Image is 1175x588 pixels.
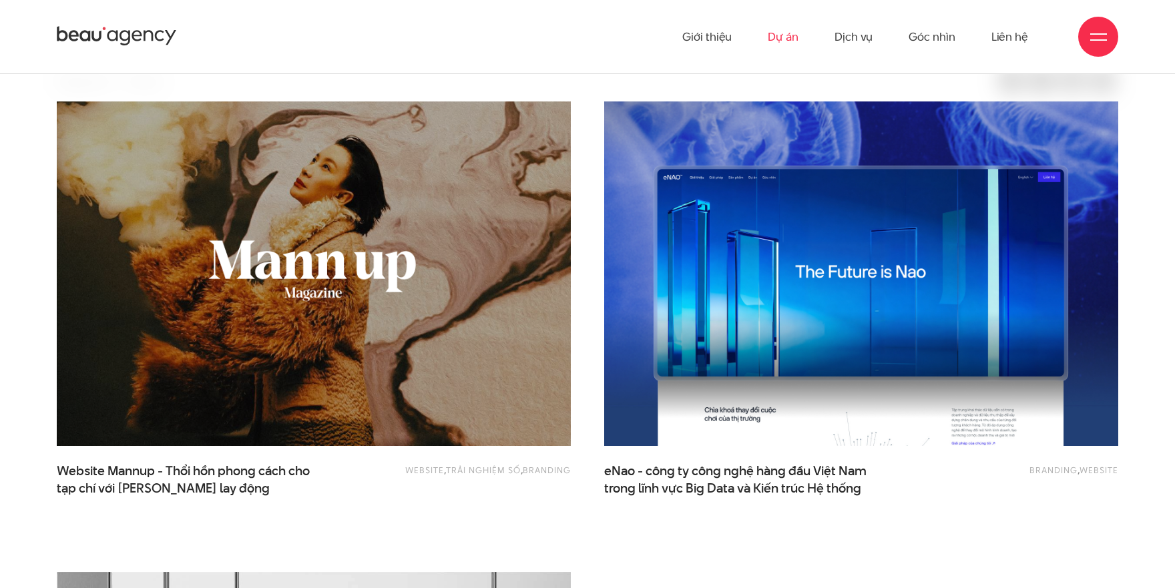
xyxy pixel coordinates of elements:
a: Branding [523,464,571,476]
a: Website [405,464,444,476]
a: Website Mannup - Thổi hồn phong cách chotạp chí với [PERSON_NAME] lay động [57,463,324,496]
a: Branding [1029,464,1078,476]
span: trong lĩnh vực Big Data và Kiến trúc Hệ thống [604,480,861,497]
a: eNao - công ty công nghệ hàng đầu Việt Namtrong lĩnh vực Big Data và Kiến trúc Hệ thống [604,463,871,496]
span: Website Mannup - Thổi hồn phong cách cho [57,463,324,496]
a: Trải nghiệm số [446,464,521,476]
div: , [913,463,1118,489]
a: Website [1080,464,1118,476]
div: , , [365,463,571,489]
img: website Mann up [57,101,571,446]
span: tạp chí với [PERSON_NAME] lay động [57,480,270,497]
span: eNao - công ty công nghệ hàng đầu Việt Nam [604,463,871,496]
img: eNao [604,101,1118,446]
